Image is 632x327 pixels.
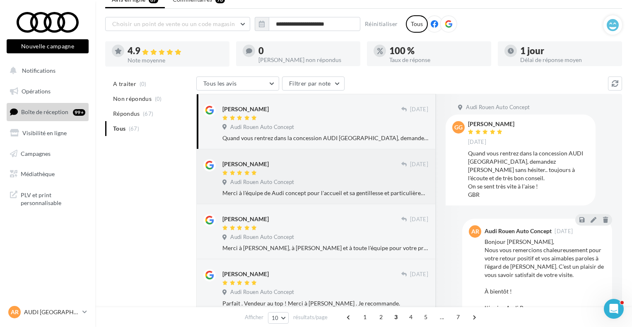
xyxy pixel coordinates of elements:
[520,46,615,55] div: 1 jour
[410,271,428,278] span: [DATE]
[222,160,269,168] div: [PERSON_NAME]
[272,315,279,321] span: 10
[230,234,294,241] span: Audi Rouen Auto Concept
[155,95,162,102] span: (0)
[230,124,294,131] span: Audi Rouen Auto Concept
[485,228,552,234] div: Audi Rouen Auto Concept
[410,106,428,113] span: [DATE]
[468,138,486,146] span: [DATE]
[404,310,417,324] span: 4
[105,17,250,31] button: Choisir un point de vente ou un code magasin
[73,109,85,116] div: 99+
[419,310,432,324] span: 5
[5,165,90,183] a: Médiathèque
[22,88,51,95] span: Opérations
[140,81,147,87] span: (0)
[245,313,263,321] span: Afficher
[11,308,19,316] span: AR
[5,83,90,100] a: Opérations
[222,299,428,308] div: Parfait . Vendeur au top ! Merci à [PERSON_NAME] . Je recommande.
[466,104,530,111] span: Audi Rouen Auto Concept
[24,308,79,316] p: AUDI [GEOGRAPHIC_DATA]
[7,304,89,320] a: AR AUDI [GEOGRAPHIC_DATA]
[22,129,67,136] span: Visibilité en ligne
[604,299,624,319] iframe: Intercom live chat
[468,121,514,127] div: [PERSON_NAME]
[406,15,428,33] div: Tous
[5,124,90,142] a: Visibilité en ligne
[230,289,294,296] span: Audi Rouen Auto Concept
[555,229,573,234] span: [DATE]
[222,270,269,278] div: [PERSON_NAME]
[5,186,90,210] a: PLV et print personnalisable
[113,95,152,103] span: Non répondus
[520,57,615,63] div: Délai de réponse moyen
[7,39,89,53] button: Nouvelle campagne
[389,310,403,324] span: 3
[143,110,153,117] span: (67)
[113,110,140,118] span: Répondus
[203,80,237,87] span: Tous les avis
[374,310,388,324] span: 2
[471,227,479,236] span: AR
[21,170,55,177] span: Médiathèque
[451,310,465,324] span: 7
[21,150,51,157] span: Campagnes
[485,238,605,312] div: Bonjour [PERSON_NAME], Nous vous remercions chaleureusement pour votre retour positif et vos aima...
[222,244,428,252] div: Merci à [PERSON_NAME], à [PERSON_NAME] et à toute l'équipe pour votre professionnalisme et votre ...
[389,57,485,63] div: Taux de réponse
[128,46,223,56] div: 4.9
[113,80,136,88] span: A traiter
[222,215,269,223] div: [PERSON_NAME]
[358,310,371,324] span: 1
[222,134,428,142] div: Quand vous rentrez dans la concession AUDI [GEOGRAPHIC_DATA], demandez [PERSON_NAME] sans hésiter...
[468,149,589,199] div: Quand vous rentrez dans la concession AUDI [GEOGRAPHIC_DATA], demandez [PERSON_NAME] sans hésiter...
[389,46,485,55] div: 100 %
[268,312,289,324] button: 10
[128,57,223,63] div: Note moyenne
[5,62,87,79] button: Notifications
[22,67,55,74] span: Notifications
[258,46,354,55] div: 0
[410,216,428,223] span: [DATE]
[5,145,90,162] a: Campagnes
[435,310,449,324] span: ...
[454,123,463,131] span: Gg
[362,19,401,29] button: Réinitialiser
[293,313,328,321] span: résultats/page
[21,108,68,115] span: Boîte de réception
[112,20,235,27] span: Choisir un point de vente ou un code magasin
[258,57,354,63] div: [PERSON_NAME] non répondus
[230,179,294,186] span: Audi Rouen Auto Concept
[282,76,345,91] button: Filtrer par note
[21,189,85,207] span: PLV et print personnalisable
[410,161,428,168] span: [DATE]
[222,105,269,113] div: [PERSON_NAME]
[222,189,428,197] div: Merci à l'équipe de Audi concept pour l'accueil et sa gentillesse et particulièrement à [PERSON_N...
[196,76,279,91] button: Tous les avis
[5,103,90,121] a: Boîte de réception99+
